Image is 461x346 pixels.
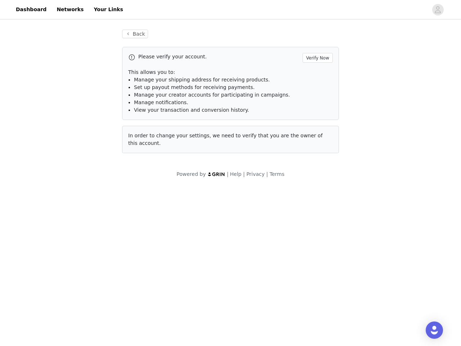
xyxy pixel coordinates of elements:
[269,171,284,177] a: Terms
[138,53,300,61] p: Please verify your account.
[128,68,333,76] p: This allows you to:
[52,1,88,18] a: Networks
[122,30,148,38] button: Back
[230,171,242,177] a: Help
[207,172,225,177] img: logo
[303,53,333,63] button: Verify Now
[243,171,245,177] span: |
[426,321,443,339] div: Open Intercom Messenger
[434,4,441,15] div: avatar
[12,1,51,18] a: Dashboard
[89,1,127,18] a: Your Links
[176,171,206,177] span: Powered by
[246,171,265,177] a: Privacy
[134,84,255,90] span: Set up payout methods for receiving payments.
[128,133,323,146] span: In order to change your settings, we need to verify that you are the owner of this account.
[134,92,290,98] span: Manage your creator accounts for participating in campaigns.
[134,99,188,105] span: Manage notifications.
[134,77,270,83] span: Manage your shipping address for receiving products.
[134,107,249,113] span: View your transaction and conversion history.
[227,171,229,177] span: |
[266,171,268,177] span: |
